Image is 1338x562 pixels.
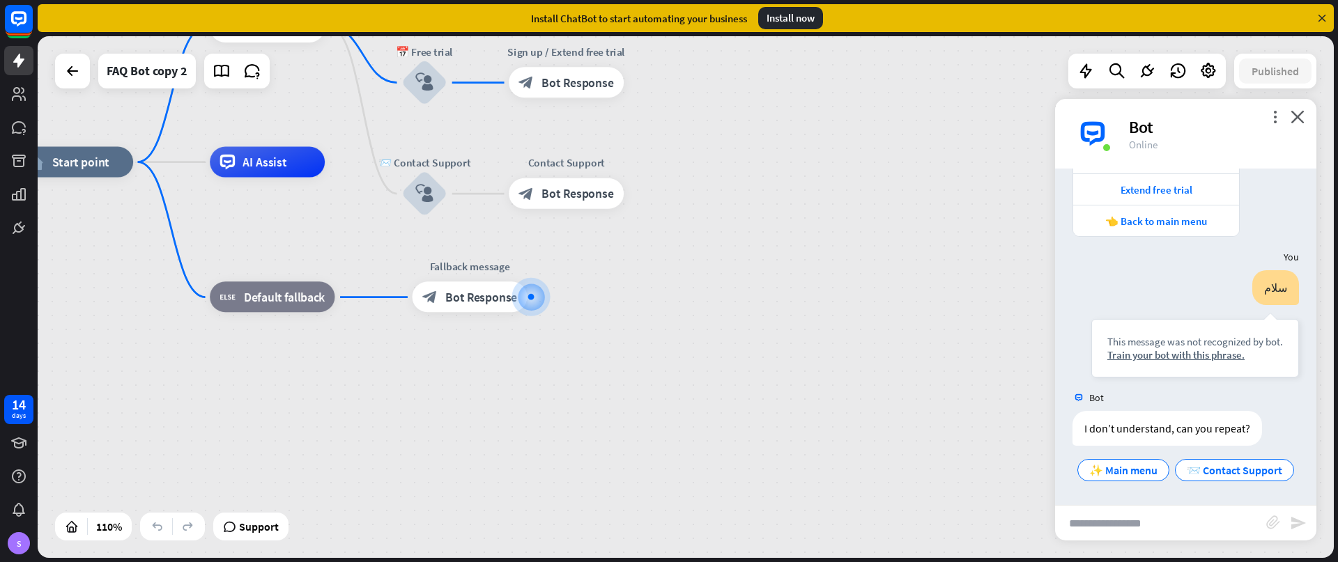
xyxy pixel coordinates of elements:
span: Bot Response [541,75,613,91]
i: more_vert [1268,110,1282,123]
div: FAQ Bot copy 2 [107,54,187,88]
span: Default fallback [244,290,325,305]
i: block_bot_response [422,290,438,305]
div: Install ChatBot to start automating your business [531,12,747,25]
div: S [8,532,30,554]
div: 👈 Back to main menu [1080,214,1232,228]
div: 110% [92,515,126,538]
i: block_bot_response [518,75,534,91]
a: 14 days [4,395,33,424]
i: block_attachment [1266,515,1280,529]
div: Bot [1129,116,1300,138]
div: 📅 Free trial [378,45,470,60]
span: Bot Response [445,290,517,305]
i: close [1291,110,1305,123]
span: Bot [1089,391,1104,404]
div: I don’t understand, can you repeat? [1072,411,1262,446]
span: Bot Response [541,186,613,201]
div: سلام [1252,270,1299,305]
span: 📨 Contact Support [1187,463,1282,477]
span: Start point [52,155,110,170]
i: block_bot_response [518,186,534,201]
span: Support [239,515,279,538]
span: AI Assist [243,155,286,170]
span: ✨ Main menu [1089,463,1158,477]
div: 14 [12,398,26,411]
i: block_user_input [415,73,433,91]
div: This message was not recognized by bot. [1107,335,1283,348]
i: block_user_input [415,185,433,203]
div: Fallback message [401,259,539,274]
button: Open LiveChat chat widget [11,6,53,47]
div: days [12,411,26,421]
div: Contact Support [498,155,636,171]
div: Online [1129,138,1300,151]
div: Extend free trial [1080,183,1232,196]
div: 📨 Contact Support [378,155,470,171]
button: Published [1239,58,1312,84]
div: Sign up / Extend free trial [498,45,636,60]
div: Train your bot with this phrase. [1107,348,1283,361]
i: send [1290,515,1307,531]
span: You [1284,251,1299,263]
i: block_fallback [220,290,236,305]
div: Install now [758,7,823,29]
